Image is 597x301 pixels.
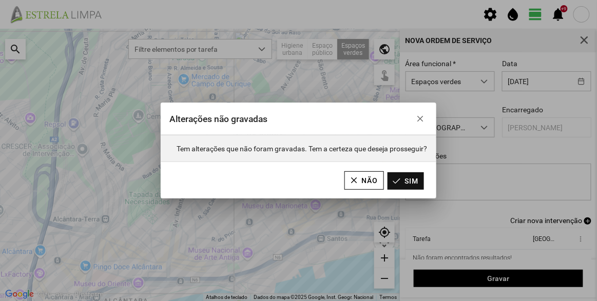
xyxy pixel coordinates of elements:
[177,145,428,153] span: Tem alterações que não foram gravadas. Tem a certeza que deseja prosseguir?
[344,171,384,190] button: Não
[405,177,418,185] span: Sim
[361,176,378,185] span: Não
[170,114,268,124] span: Alterações não gravadas
[388,172,424,190] button: Sim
